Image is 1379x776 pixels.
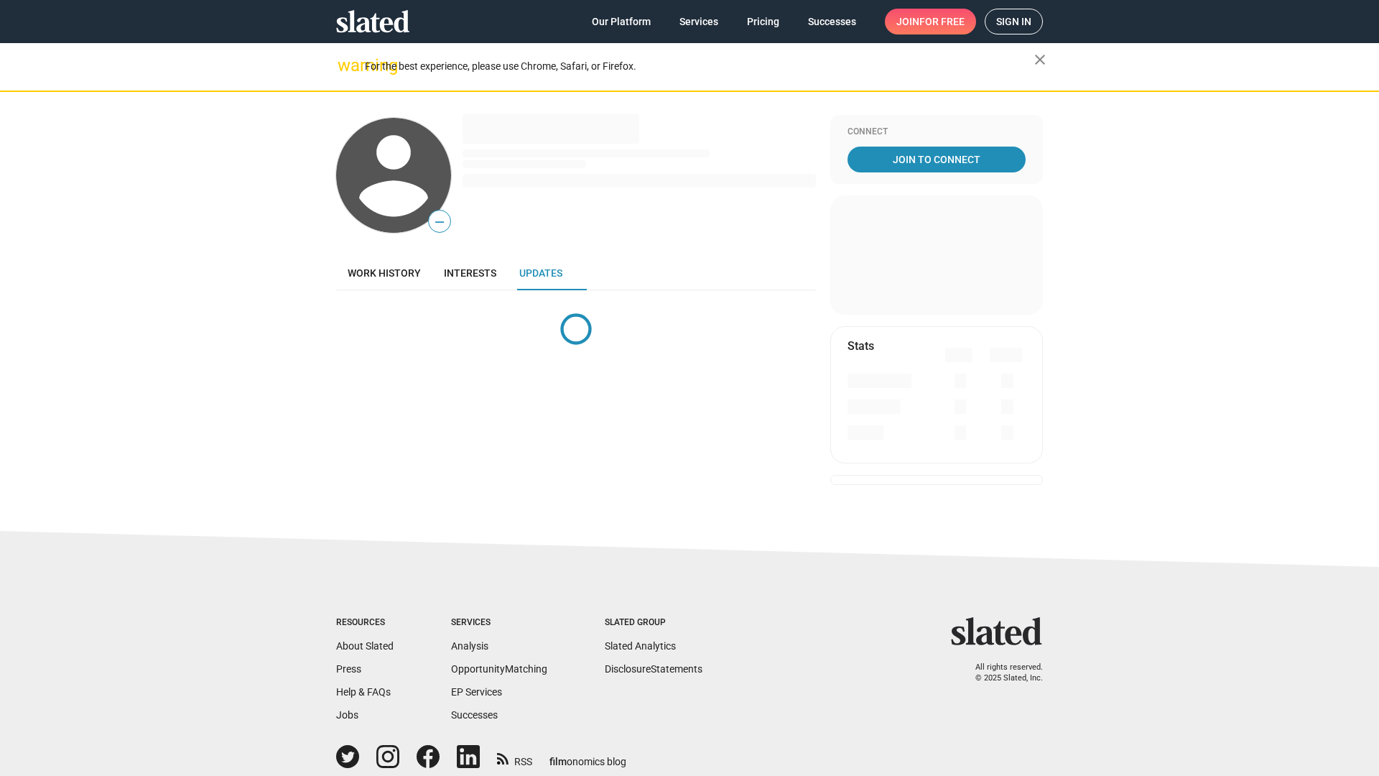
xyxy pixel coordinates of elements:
a: Updates [508,256,574,290]
div: For the best experience, please use Chrome, Safari, or Firefox. [365,57,1034,76]
a: EP Services [451,686,502,698]
a: Successes [451,709,498,721]
span: Services [679,9,718,34]
mat-card-title: Stats [848,338,874,354]
a: DisclosureStatements [605,663,702,675]
span: Interests [444,267,496,279]
span: film [549,756,567,767]
span: Sign in [996,9,1031,34]
a: Help & FAQs [336,686,391,698]
span: for free [919,9,965,34]
div: Connect [848,126,1026,138]
a: Our Platform [580,9,662,34]
div: Slated Group [605,617,702,629]
a: Join To Connect [848,147,1026,172]
a: Sign in [985,9,1043,34]
span: Join [896,9,965,34]
p: All rights reserved. © 2025 Slated, Inc. [960,662,1043,683]
a: Work history [336,256,432,290]
a: Press [336,663,361,675]
a: RSS [497,747,532,769]
a: Analysis [451,640,488,652]
a: OpportunityMatching [451,663,547,675]
a: Interests [432,256,508,290]
div: Services [451,617,547,629]
span: Updates [519,267,562,279]
a: filmonomics blog [549,744,626,769]
div: Resources [336,617,394,629]
a: Jobs [336,709,358,721]
a: About Slated [336,640,394,652]
span: Successes [808,9,856,34]
a: Pricing [735,9,791,34]
a: Successes [797,9,868,34]
a: Services [668,9,730,34]
mat-icon: warning [338,57,355,74]
a: Joinfor free [885,9,976,34]
a: Slated Analytics [605,640,676,652]
span: Pricing [747,9,779,34]
span: — [429,213,450,231]
mat-icon: close [1031,51,1049,68]
span: Work history [348,267,421,279]
span: Our Platform [592,9,651,34]
span: Join To Connect [850,147,1023,172]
